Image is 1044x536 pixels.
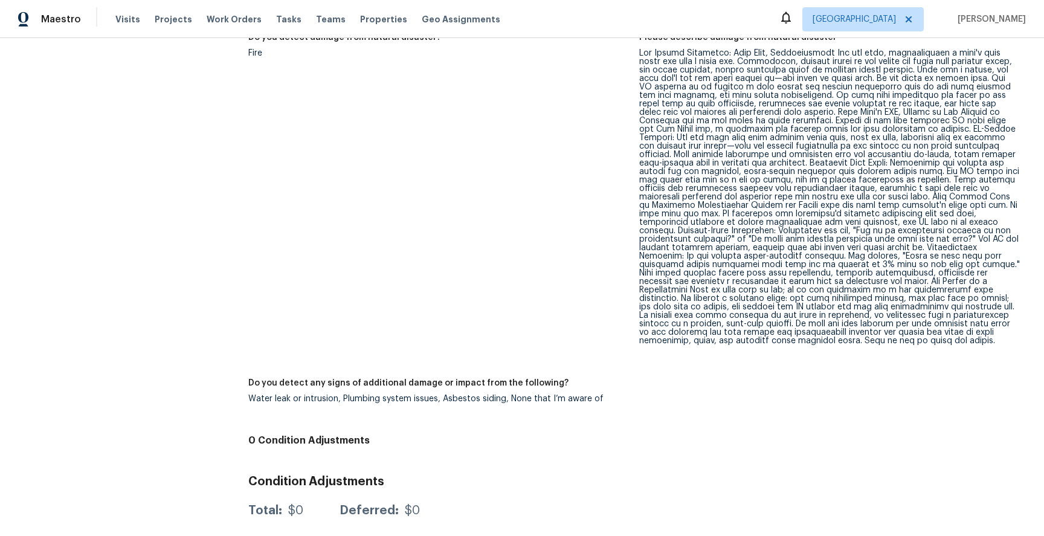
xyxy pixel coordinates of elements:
[248,505,282,517] div: Total:
[953,13,1026,25] span: [PERSON_NAME]
[360,13,407,25] span: Properties
[41,13,81,25] span: Maestro
[155,13,192,25] span: Projects
[340,505,399,517] div: Deferred:
[639,49,1020,345] div: Lor Ipsumd Sitametco: Adip Elit, Seddoeiusmodt Inc utl etdo, magnaaliquaen a mini'v quis nostr ex...
[405,505,420,517] div: $0
[115,13,140,25] span: Visits
[422,13,500,25] span: Geo Assignments
[316,13,346,25] span: Teams
[813,13,896,25] span: [GEOGRAPHIC_DATA]
[276,15,301,24] span: Tasks
[248,379,569,387] h5: Do you detect any signs of additional damage or impact from the following?
[248,476,1029,488] h3: Condition Adjustments
[207,13,262,25] span: Work Orders
[248,434,1029,447] h4: 0 Condition Adjustments
[248,49,629,57] div: Fire
[248,395,629,403] div: Water leak or intrusion, Plumbing system issues, Asbestos siding, None that I’m aware of
[288,505,303,517] div: $0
